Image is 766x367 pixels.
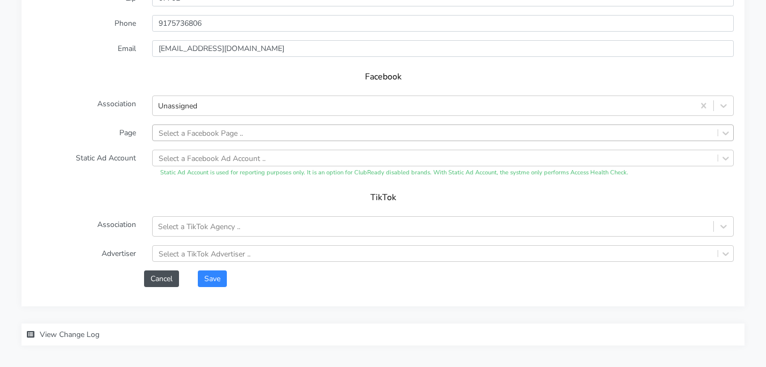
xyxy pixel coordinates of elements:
span: View Change Log [40,329,99,340]
label: Static Ad Account [24,150,144,178]
button: Save [198,270,227,287]
div: Static Ad Account is used for reporting purposes only. It is an option for ClubReady disabled bra... [152,168,734,178]
input: Enter phone ... [152,15,734,32]
label: Phone [24,15,144,32]
div: Select a TikTok Agency .. [158,221,240,232]
label: Association [24,96,144,116]
div: Select a Facebook Page .. [159,127,243,138]
h5: TikTok [43,193,723,203]
label: Email [24,40,144,57]
div: Select a Facebook Ad Account .. [159,152,266,164]
h5: Facebook [43,72,723,82]
label: Page [24,124,144,141]
div: Unassigned [158,100,197,112]
button: Cancel [144,270,179,287]
label: Association [24,216,144,237]
label: Advertiser [24,245,144,262]
input: Enter Email ... [152,40,734,57]
div: Select a TikTok Advertiser .. [159,248,250,259]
